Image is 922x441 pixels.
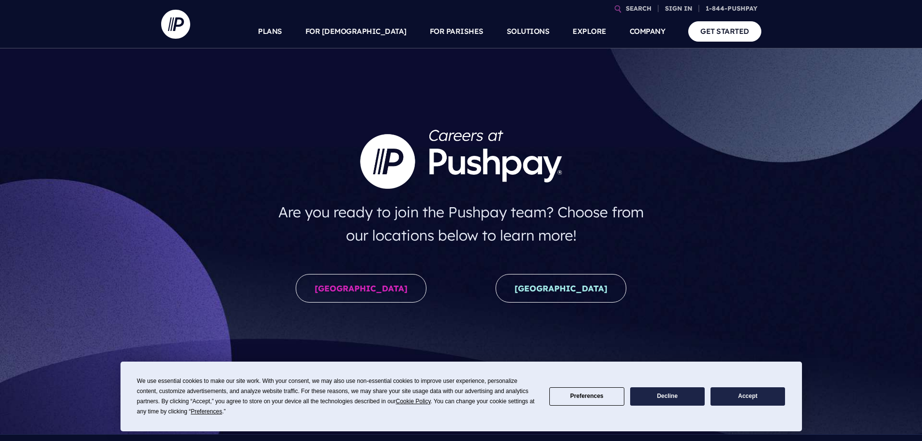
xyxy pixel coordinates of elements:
a: PLANS [258,15,282,48]
a: [GEOGRAPHIC_DATA] [296,274,426,303]
span: Preferences [191,408,222,415]
a: EXPLORE [573,15,606,48]
div: Cookie Consent Prompt [121,362,802,431]
a: COMPANY [630,15,665,48]
div: We use essential cookies to make our site work. With your consent, we may also use non-essential ... [137,376,538,417]
a: FOR PARISHES [430,15,484,48]
button: Decline [630,387,705,406]
a: [GEOGRAPHIC_DATA] [496,274,626,303]
h4: Are you ready to join the Pushpay team? Choose from our locations below to learn more! [269,197,653,251]
a: SOLUTIONS [507,15,550,48]
button: Preferences [549,387,624,406]
a: FOR [DEMOGRAPHIC_DATA] [305,15,407,48]
button: Accept [710,387,785,406]
span: Cookie Policy [396,398,431,405]
a: GET STARTED [688,21,761,41]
